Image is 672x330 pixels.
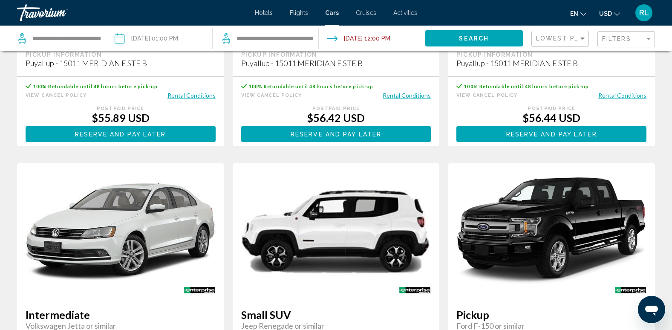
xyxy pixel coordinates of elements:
div: Postpaid Price [241,106,431,111]
span: Reserve and pay later [506,131,597,138]
img: primary.png [17,178,224,285]
a: Hotels [255,9,273,16]
a: Travorium [17,4,246,21]
span: Lowest Price [536,35,591,42]
span: Reserve and pay later [75,131,166,138]
button: Filter [597,31,655,48]
iframe: Button to launch messaging window [638,296,665,323]
div: Puyallup - 15011 MERIDIAN E STE B [26,58,216,68]
img: ENTERPRISE [175,281,224,300]
button: Drop-off date: Sep 28, 2025 12:00 PM [327,26,390,51]
span: RL [639,9,649,17]
div: Puyallup - 15011 MERIDIAN E STE B [456,58,646,68]
div: Pickup Information [456,51,646,58]
button: Reserve and pay later [241,126,431,142]
a: Reserve and pay later [456,128,646,138]
div: $56.42 USD [241,111,431,124]
a: Reserve and pay later [26,128,216,138]
img: ENTERPRISE [390,281,439,300]
a: Activities [393,9,417,16]
img: primary.png [233,186,440,278]
div: $55.89 USD [26,111,216,124]
button: Rental Conditions [383,91,431,99]
img: ENTERPRISE [606,281,655,300]
mat-select: Sort by [536,35,586,43]
span: 100% Refundable until 48 hours before pick-up [249,84,374,89]
a: Reserve and pay later [241,128,431,138]
button: Reserve and pay later [456,126,646,142]
img: primary.png [448,172,655,291]
div: Puyallup - 15011 MERIDIAN E STE B [241,58,431,68]
div: $56.44 USD [456,111,646,124]
button: View Cancel Policy [241,91,302,99]
span: Filters [602,35,631,42]
div: Pickup Information [26,51,216,58]
span: Small SUV [241,308,431,321]
button: Reserve and pay later [26,126,216,142]
button: Pickup date: Sep 27, 2025 01:00 PM [115,26,178,51]
span: 100% Refundable until 48 hours before pick-up [464,84,589,89]
button: View Cancel Policy [26,91,87,99]
button: Rental Conditions [167,91,216,99]
a: Flights [290,9,308,16]
span: en [570,10,578,17]
div: Postpaid Price [456,106,646,111]
span: Intermediate [26,308,216,321]
button: Rental Conditions [598,91,646,99]
span: Search [459,35,489,42]
span: Reserve and pay later [291,131,381,138]
button: Search [425,30,523,46]
button: Change currency [599,7,620,20]
a: Cruises [356,9,376,16]
button: View Cancel Policy [456,91,517,99]
div: Pickup Information [241,51,431,58]
span: 100% Refundable until 48 hours before pick-up [33,84,158,89]
span: Pickup [456,308,646,321]
span: USD [599,10,612,17]
div: Postpaid Price [26,106,216,111]
button: Change language [570,7,586,20]
a: Cars [325,9,339,16]
button: User Menu [633,4,655,22]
